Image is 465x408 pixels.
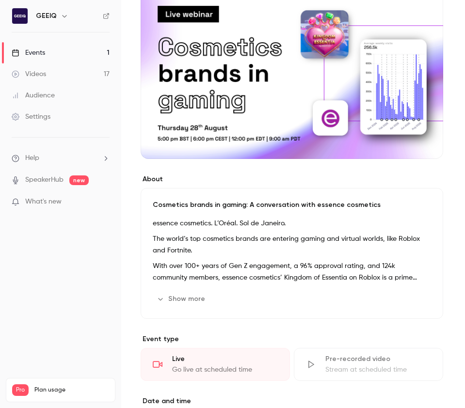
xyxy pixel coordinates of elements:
div: Pre-recorded videoStream at scheduled time [294,348,443,381]
a: SpeakerHub [25,175,64,185]
span: Help [25,153,39,163]
div: Go live at scheduled time [172,365,278,375]
div: Events [12,48,45,58]
span: Plan usage [34,386,109,394]
p: The world’s top cosmetics brands are entering gaming and virtual worlds, like Roblox and Fortnite. [153,233,431,256]
label: About [141,174,443,184]
p: Event type [141,334,443,344]
div: Videos [12,69,46,79]
p: essence cosmetics. L’Oréal. Sol de Janeiro. [153,218,431,229]
div: Settings [12,112,50,122]
span: new [69,175,89,185]
div: LiveGo live at scheduled time [141,348,290,381]
li: help-dropdown-opener [12,153,110,163]
span: What's new [25,197,62,207]
span: Pro [12,384,29,396]
h6: GEEIQ [36,11,57,21]
label: Date and time [141,396,443,406]
p: With over 100+ years of Gen Z engagement, a 96% approval rating, and 124k community members, esse... [153,260,431,283]
div: Audience [12,91,55,100]
button: Show more [153,291,211,307]
div: Live [172,354,278,364]
p: Cosmetics brands in gaming: A conversation with essence cosmetics [153,200,431,210]
div: Stream at scheduled time [325,365,431,375]
img: GEEIQ [12,8,28,24]
div: Pre-recorded video [325,354,431,364]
